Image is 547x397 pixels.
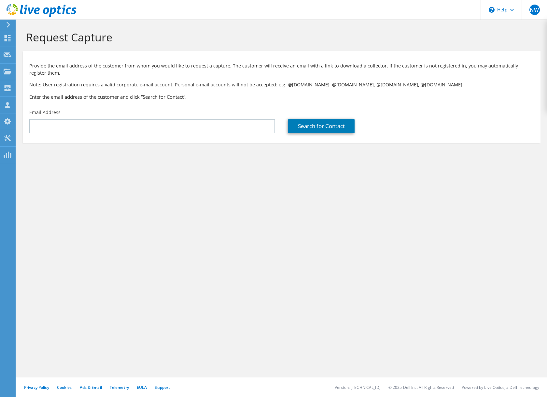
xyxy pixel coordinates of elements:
h1: Request Capture [26,30,534,44]
a: Search for Contact [288,119,355,133]
p: Provide the email address of the customer from whom you would like to request a capture. The cust... [29,62,534,77]
li: Powered by Live Optics, a Dell Technology [462,385,539,390]
li: Version: [TECHNICAL_ID] [335,385,381,390]
span: NW [529,5,540,15]
p: Note: User registration requires a valid corporate e-mail account. Personal e-mail accounts will ... [29,81,534,88]
a: Cookies [57,385,72,390]
a: EULA [137,385,147,390]
a: Privacy Policy [24,385,49,390]
svg: \n [489,7,495,13]
a: Telemetry [110,385,129,390]
a: Ads & Email [80,385,102,390]
a: Support [155,385,170,390]
label: Email Address [29,109,61,116]
li: © 2025 Dell Inc. All Rights Reserved [388,385,454,390]
h3: Enter the email address of the customer and click “Search for Contact”. [29,93,534,100]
